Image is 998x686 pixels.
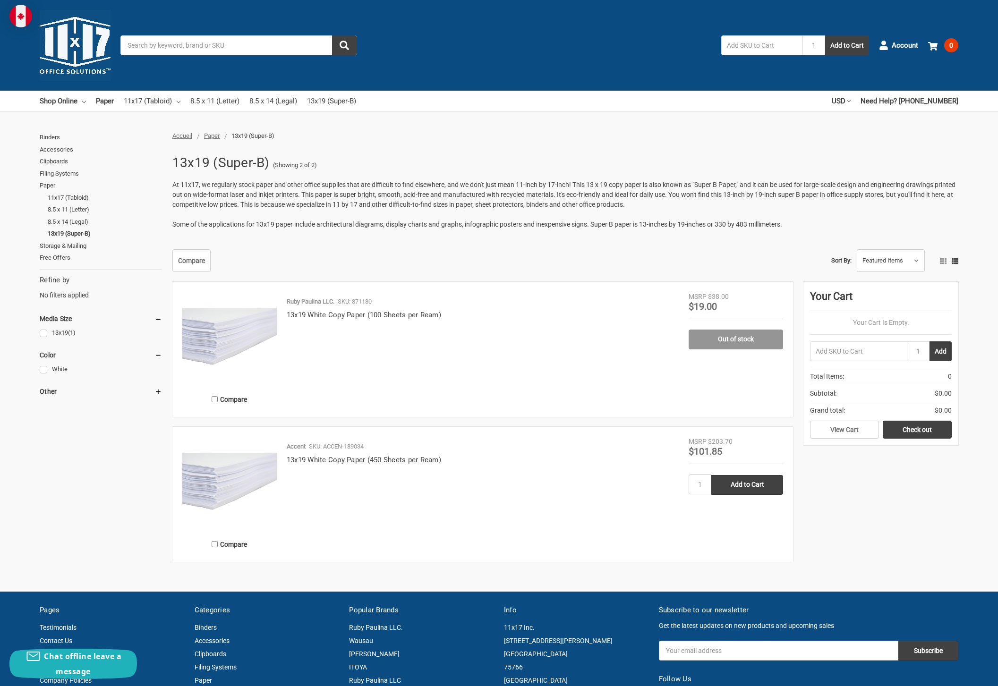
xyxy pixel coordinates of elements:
[810,421,879,439] a: View Cart
[349,677,401,684] a: Ruby Paulina LLC
[689,446,722,457] span: $101.85
[928,33,958,58] a: 0
[249,91,297,111] a: 8.5 x 14 (Legal)
[40,155,162,168] a: Clipboards
[195,663,237,671] a: Filing Systems
[48,203,162,216] a: 8.5 x 11 (Letter)
[721,35,802,55] input: Add SKU to Cart
[40,275,162,286] h5: Refine by
[659,621,958,631] p: Get the latest updates on new products and upcoming sales
[659,674,958,685] h5: Follow Us
[212,541,218,547] input: Compare
[40,386,162,397] h5: Other
[40,363,162,376] a: White
[40,10,111,81] img: 11x17.com
[40,677,92,684] a: Company Policies
[287,456,441,464] a: 13x19 White Copy Paper (450 Sheets per Ream)
[231,132,274,139] span: 13x19 (Super-B)
[195,677,212,684] a: Paper
[287,442,306,451] p: Accent
[40,240,162,252] a: Storage & Mailing
[40,327,162,339] a: 13x19
[689,301,717,312] span: $19.00
[338,297,372,306] p: SKU: 871180
[195,624,217,631] a: Binders
[307,91,356,111] a: 13x19 (Super-B)
[124,91,180,111] a: 11x17 (Tabloid)
[832,91,851,111] a: USD
[287,297,334,306] p: Ruby Paulina LLC.
[44,651,121,677] span: Chat offline leave a message
[48,216,162,228] a: 8.5 x 14 (Legal)
[212,396,218,402] input: Compare
[195,605,340,616] h5: Categories
[204,132,220,139] a: Paper
[892,40,918,51] span: Account
[40,131,162,144] a: Binders
[708,438,733,445] span: $203.70
[883,421,952,439] a: Check out
[810,372,844,381] span: Total Items:
[195,637,230,644] a: Accessories
[711,475,783,495] input: Add to Cart
[40,144,162,156] a: Accessories
[182,391,277,407] label: Compare
[172,249,211,272] a: Compare
[708,293,729,300] span: $38.00
[349,637,373,644] a: Wausau
[40,252,162,264] a: Free Offers
[861,91,958,111] a: Need Help? [PHONE_NUMBER]
[172,151,270,175] h1: 13x19 (Super-B)
[810,288,952,311] div: Your Cart
[182,437,277,531] img: 13x19 White Copy Paper (450 Sheets per Ream)
[349,624,403,631] a: Ruby Paulina LLC.
[930,341,952,361] button: Add
[689,292,707,302] div: MSRP
[504,605,649,616] h5: Info
[689,330,783,349] a: Out of stock
[68,329,76,336] span: (1)
[40,179,162,192] a: Paper
[659,641,898,661] input: Your email address
[172,181,955,208] span: At 11x17, we regularly stock paper and other office supplies that are difficult to find elsewhere...
[659,605,958,616] h5: Subscribe to our newsletter
[879,33,918,58] a: Account
[349,605,494,616] h5: Popular Brands
[190,91,239,111] a: 8.5 x 11 (Letter)
[40,275,162,300] div: No filters applied
[935,389,952,398] span: $0.00
[810,406,845,415] span: Grand total:
[273,161,317,170] span: (Showing 2 of 2)
[182,292,277,386] img: 13x19 White Copy Paper (100 Sheets per Ream)
[40,349,162,361] h5: Color
[48,228,162,240] a: 13x19 (Super-B)
[825,35,869,55] button: Add to Cart
[9,649,137,679] button: Chat offline leave a message
[898,641,958,661] input: Subscribe
[172,132,192,139] a: Accueil
[195,650,226,658] a: Clipboards
[40,624,77,631] a: Testimonials
[810,318,952,328] p: Your Cart Is Empty.
[935,406,952,415] span: $0.00
[48,192,162,204] a: 11x17 (Tabloid)
[96,91,114,111] a: Paper
[287,311,441,319] a: 13x19 White Copy Paper (100 Sheets per Ream)
[40,313,162,324] h5: Media Size
[40,637,72,644] a: Contact Us
[349,663,367,671] a: ITOYA
[40,91,86,111] a: Shop Online
[182,536,277,552] label: Compare
[349,650,400,658] a: [PERSON_NAME]
[810,341,907,361] input: Add SKU to Cart
[172,220,782,228] span: Some of the applications for 13x19 paper include architectural diagrams, display charts and graph...
[831,254,852,268] label: Sort By:
[810,389,836,398] span: Subtotal:
[689,437,707,447] div: MSRP
[40,168,162,180] a: Filing Systems
[40,605,185,616] h5: Pages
